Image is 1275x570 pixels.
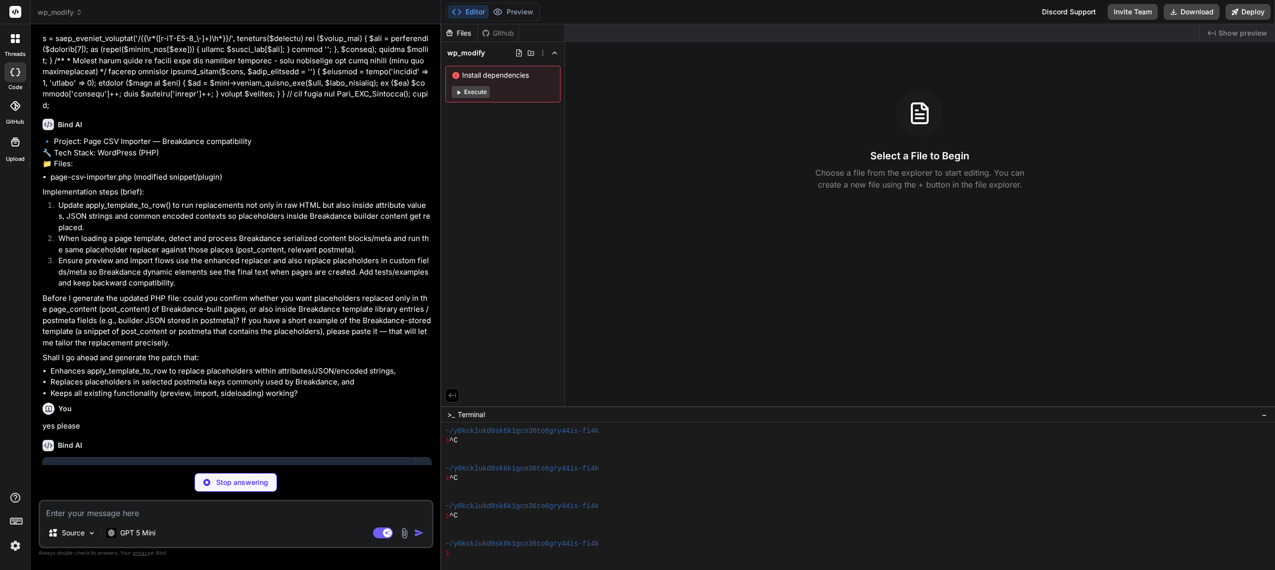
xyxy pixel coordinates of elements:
[7,537,24,554] img: settings
[445,539,599,549] span: ~/y0kcklukd0sk6k1gcn36to6gry44is-fi4k
[50,388,431,399] li: Keeps all existing functionality (preview, import, sideloading) working?
[1226,4,1271,20] button: Deploy
[447,48,485,58] span: wp_modify
[448,5,489,19] button: Editor
[58,120,82,130] h6: Bind AI
[8,83,22,92] label: code
[120,528,155,538] p: GPT 5 Mini
[445,502,599,511] span: ~/y0kcklukd0sk6k1gcn36to6gry44is-fi4k
[1219,28,1267,38] span: Show preview
[6,118,24,126] label: GitHub
[1108,4,1158,20] button: Invite Team
[449,511,458,521] span: ^C
[88,529,96,537] img: Pick Models
[4,50,26,58] label: threads
[1036,4,1102,20] div: Discord Support
[50,377,431,388] li: Replaces placeholders in selected postmeta keys commonly used by Breakdance, and
[445,549,449,558] span: ❯
[441,28,477,38] div: Files
[106,528,116,537] img: GPT 5 Mini
[1164,4,1220,20] button: Download
[445,464,599,474] span: ~/y0kcklukd0sk6k1gcn36to6gry44is-fi4k
[414,528,424,538] img: icon
[43,421,431,432] p: yes please
[445,474,449,483] span: ❯
[449,474,458,483] span: ^C
[133,550,150,556] span: privacy
[1260,407,1269,423] button: −
[445,427,599,436] span: ~/y0kcklukd0sk6k1gcn36to6gry44is-fi4k
[58,404,72,414] h6: You
[809,167,1031,190] p: Choose a file from the explorer to start editing. You can create a new file using the + button in...
[43,352,431,364] p: Shall I go ahead and generate the patch that:
[1262,410,1267,420] span: −
[43,187,431,198] p: Implementation steps (brief):
[452,86,490,98] button: Execute
[43,458,415,490] button: Page CSV Importer — Breakdance compatibilityClick to open Workbench
[6,155,25,163] label: Upload
[38,7,83,17] span: wp_modify
[53,465,405,475] div: Page CSV Importer — Breakdance compatibility
[50,172,431,183] li: page-csv-importer.php (modified snippet/plugin)
[445,436,449,445] span: ❯
[458,410,485,420] span: Terminal
[50,200,431,234] li: Update apply_template_to_row() to run replacements not only in raw HTML but also inside attribute...
[58,440,82,450] h6: Bind AI
[39,548,433,558] p: Always double-check its answers. Your in Bind
[489,5,537,19] button: Preview
[50,366,431,377] li: Enhances apply_template_to_row to replace placeholders within attributes/JSON/encoded strings,
[445,511,449,521] span: ❯
[43,136,431,170] p: 🔹 Project: Page CSV Importer — Breakdance compatibility 🔧 Tech Stack: WordPress (PHP) 📁 Files:
[43,293,431,349] p: Before I generate the updated PHP file: could you confirm whether you want placeholders replaced ...
[870,149,969,163] h3: Select a File to Begin
[478,28,519,38] div: Github
[452,70,554,80] span: Install dependencies
[50,233,431,255] li: When loading a page template, detect and process Breakdance serialized content blocks/meta and ru...
[449,436,458,445] span: ^C
[50,255,431,289] li: Ensure preview and import flows use the enhanced replacer and also replace placeholders in custom...
[62,528,85,538] p: Source
[216,477,268,487] p: Stop answering
[399,527,410,539] img: attachment
[447,410,455,420] span: >_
